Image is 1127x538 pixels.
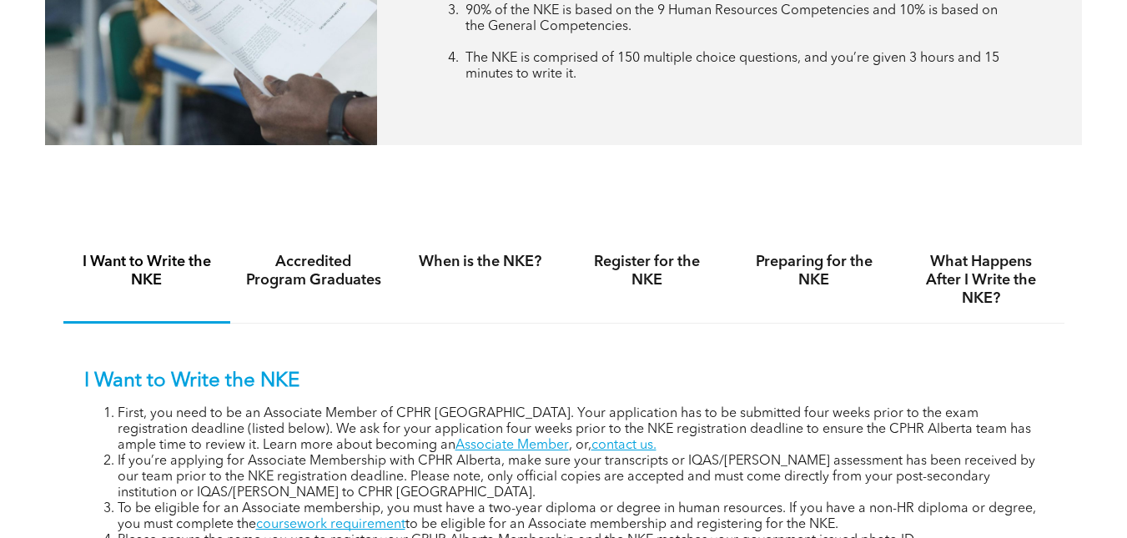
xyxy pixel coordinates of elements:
h4: What Happens After I Write the NKE? [913,253,1049,308]
li: If you’re applying for Associate Membership with CPHR Alberta, make sure your transcripts or IQAS... [118,454,1044,501]
li: To be eligible for an Associate membership, you must have a two-year diploma or degree in human r... [118,501,1044,533]
span: The NKE is comprised of 150 multiple choice questions, and you’re given 3 hours and 15 minutes to... [465,52,999,81]
a: coursework requirement [256,518,405,531]
a: contact us. [591,439,657,452]
h4: When is the NKE? [412,253,549,271]
h4: I Want to Write the NKE [78,253,215,289]
p: I Want to Write the NKE [84,370,1044,394]
h4: Register for the NKE [579,253,716,289]
h4: Accredited Program Graduates [245,253,382,289]
a: Associate Member [455,439,569,452]
h4: Preparing for the NKE [746,253,883,289]
span: 90% of the NKE is based on the 9 Human Resources Competencies and 10% is based on the General Com... [465,4,998,33]
li: First, you need to be an Associate Member of CPHR [GEOGRAPHIC_DATA]. Your application has to be s... [118,406,1044,454]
